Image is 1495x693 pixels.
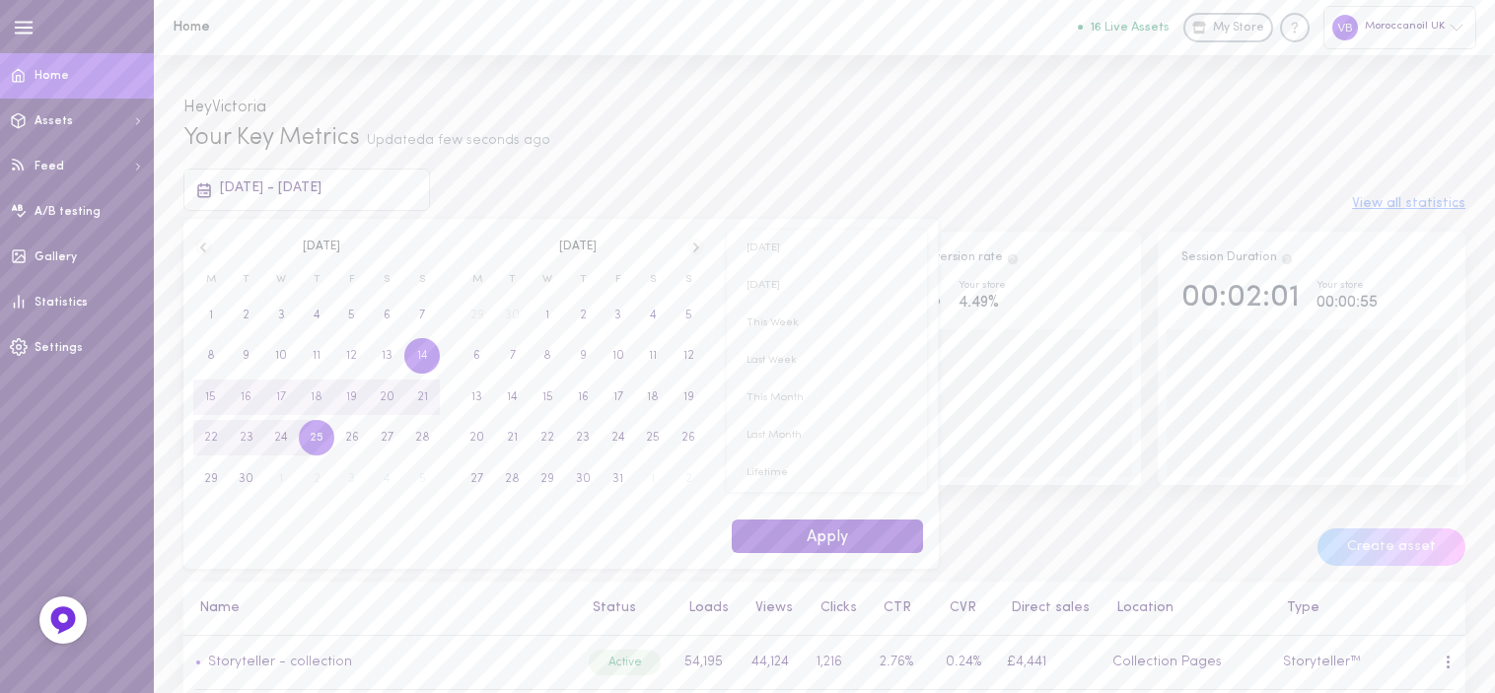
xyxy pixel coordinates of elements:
[495,338,531,374] button: 7
[1352,197,1465,211] button: View all statistics
[299,298,334,333] button: 4
[727,417,927,454] button: Last Month
[1181,281,1300,315] div: 00:02:01
[542,380,553,415] span: 15
[346,380,357,415] span: 19
[193,461,229,497] button: 29
[589,650,661,675] div: Active
[732,520,923,554] button: Apply
[601,338,636,374] button: 10
[1183,13,1273,42] a: My Store
[683,380,694,415] span: 19
[311,380,322,415] span: 18
[404,420,440,455] button: 28
[183,126,360,150] span: Your Key Metrics
[460,420,495,455] button: 20
[370,420,405,455] button: 27
[469,420,484,455] span: 20
[565,265,601,295] span: T
[183,100,266,115] span: Hey Victoria
[530,338,565,374] button: 8
[869,636,934,690] td: 2.76%
[189,601,240,615] button: Name
[601,298,636,333] button: 3
[601,461,636,497] button: 31
[404,338,440,374] button: 14
[559,239,597,255] span: [DATE]
[1280,251,1294,263] span: Track how your session duration increase once users engage with your Assets
[727,454,927,492] button: Lifetime
[1181,249,1294,267] div: Session Duration
[35,161,64,173] span: Feed
[382,338,392,374] span: 13
[612,461,623,497] span: 31
[229,338,264,374] button: 9
[380,380,394,415] span: 20
[209,298,213,333] span: 1
[239,461,253,497] span: 30
[193,338,229,374] button: 8
[334,298,370,333] button: 5
[576,420,590,455] span: 23
[934,636,995,690] td: 0.24%
[460,265,495,295] span: M
[299,420,334,455] button: 25
[370,338,405,374] button: 13
[204,461,218,497] span: 29
[345,420,359,455] span: 26
[263,380,299,415] button: 17
[35,70,69,82] span: Home
[646,420,660,455] span: 25
[671,420,706,455] button: 26
[1280,13,1310,42] div: Knowledge center
[471,380,482,415] span: 13
[650,298,657,333] span: 4
[1317,528,1465,566] button: Create asset
[381,420,393,455] span: 27
[204,420,218,455] span: 22
[580,298,587,333] span: 2
[229,461,264,497] button: 30
[601,265,636,295] span: F
[460,338,495,374] button: 6
[507,420,518,455] span: 21
[671,338,706,374] button: 12
[310,420,323,455] span: 25
[229,420,264,455] button: 23
[370,380,405,415] button: 20
[530,420,565,455] button: 22
[727,230,927,267] button: [DATE]
[530,298,565,333] button: 1
[299,265,334,295] span: T
[746,601,793,615] button: Views
[346,338,357,374] span: 12
[1078,21,1170,34] button: 16 Live Assets
[505,461,520,497] span: 28
[303,239,340,255] span: [DATE]
[229,298,264,333] button: 2
[243,298,249,333] span: 2
[275,338,287,374] span: 10
[241,380,251,415] span: 16
[314,298,320,333] span: 4
[229,380,264,415] button: 16
[530,461,565,497] button: 29
[636,380,672,415] button: 18
[173,20,498,35] h1: Home
[201,655,352,669] a: Storyteller - collection
[507,380,518,415] span: 14
[727,380,927,417] button: This Month
[727,305,927,342] button: This Week
[683,338,694,374] span: 12
[334,380,370,415] button: 19
[540,461,554,497] span: 29
[276,380,286,415] span: 17
[243,338,249,374] span: 9
[510,338,516,374] span: 7
[35,115,73,127] span: Assets
[545,298,549,333] span: 1
[601,380,636,415] button: 17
